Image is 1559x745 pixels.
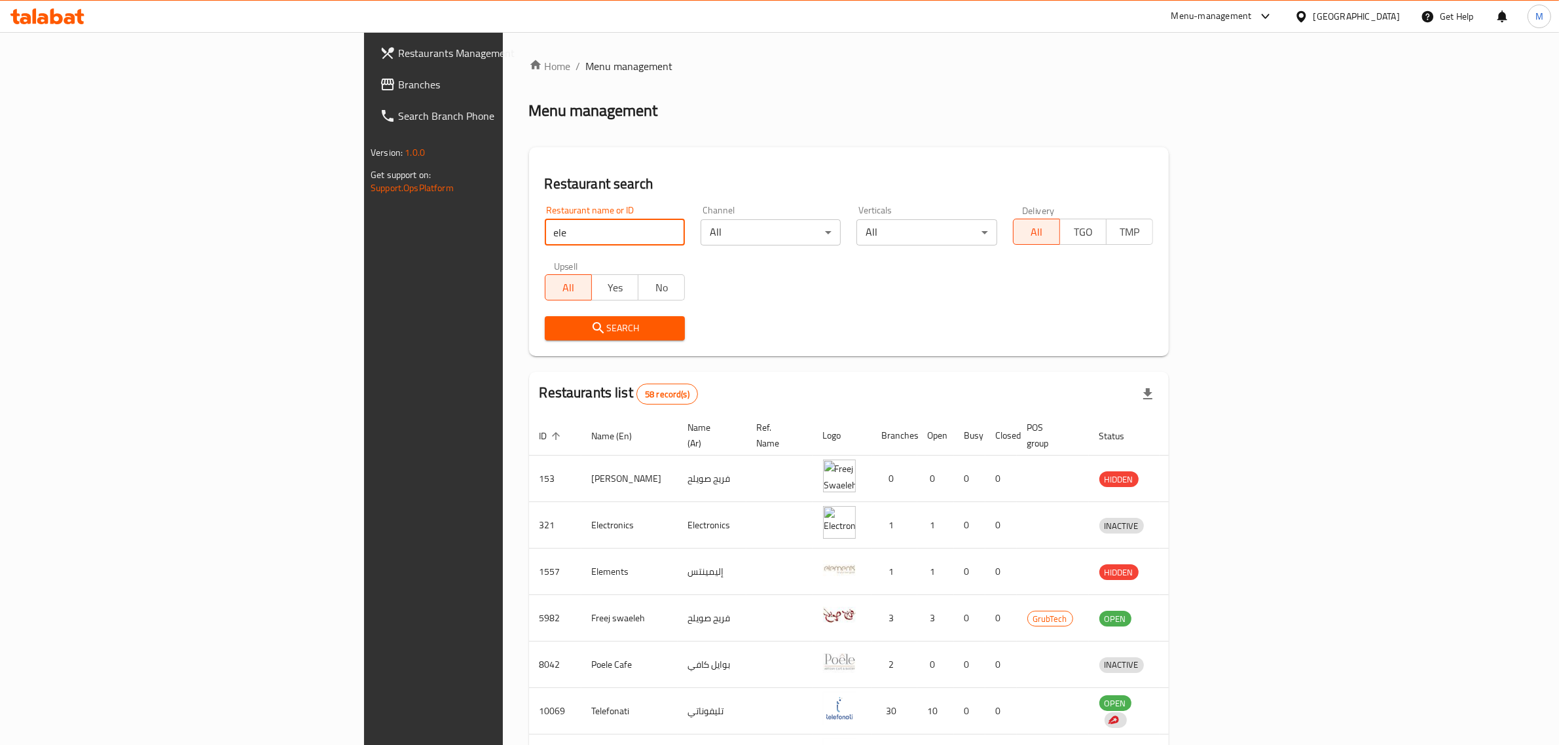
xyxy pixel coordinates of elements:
div: [GEOGRAPHIC_DATA] [1313,9,1400,24]
div: Indicates that the vendor menu management has been moved to DH Catalog service [1105,712,1127,728]
td: Elements [581,549,678,595]
td: 2 [871,642,917,688]
td: 0 [954,688,985,735]
td: 1 [871,549,917,595]
td: 0 [985,456,1017,502]
td: 0 [954,595,985,642]
td: 0 [985,688,1017,735]
span: Status [1099,428,1142,444]
td: 1 [917,549,954,595]
td: [PERSON_NAME] [581,456,678,502]
div: INACTIVE [1099,518,1144,534]
td: Poele Cafe [581,642,678,688]
h2: Restaurants list [540,383,698,405]
a: Support.OpsPlatform [371,179,454,196]
label: Upsell [554,261,578,270]
div: Menu-management [1171,9,1252,24]
button: All [545,274,592,300]
a: Branches [369,69,625,100]
a: Search Branch Phone [369,100,625,132]
span: Search Branch Phone [398,108,614,124]
div: INACTIVE [1099,657,1144,673]
span: All [551,278,587,297]
td: Electronics [581,502,678,549]
td: 0 [985,502,1017,549]
span: TGO [1065,223,1101,242]
h2: Restaurant search [545,174,1153,194]
div: OPEN [1099,695,1131,711]
span: Branches [398,77,614,92]
span: Name (Ar) [688,420,731,451]
span: Menu management [586,58,673,74]
span: Restaurants Management [398,45,614,61]
span: OPEN [1099,611,1131,627]
span: M [1535,9,1543,24]
td: 0 [954,502,985,549]
div: HIDDEN [1099,564,1139,580]
span: TMP [1112,223,1148,242]
a: Restaurants Management [369,37,625,69]
th: Open [917,416,954,456]
div: OPEN [1099,611,1131,627]
span: HIDDEN [1099,472,1139,487]
td: فريج صويلح [678,595,746,642]
span: Get support on: [371,166,431,183]
td: 3 [871,595,917,642]
th: Logo [813,416,871,456]
th: Action [1160,416,1205,456]
span: Search [555,320,674,336]
button: TMP [1106,219,1153,245]
th: Busy [954,416,985,456]
td: 1 [917,502,954,549]
td: 0 [985,642,1017,688]
img: Electronics [823,506,856,539]
span: Version: [371,144,403,161]
span: 1.0.0 [405,144,425,161]
td: 30 [871,688,917,735]
td: Telefonati [581,688,678,735]
span: No [644,278,680,297]
button: All [1013,219,1060,245]
td: فريج صويلح [678,456,746,502]
span: Ref. Name [757,420,797,451]
td: إليمينتس [678,549,746,595]
span: 58 record(s) [637,388,697,401]
td: 0 [917,456,954,502]
nav: breadcrumb [529,58,1169,74]
span: ID [540,428,564,444]
td: 3 [917,595,954,642]
div: All [701,219,841,245]
button: Search [545,316,685,340]
span: INACTIVE [1099,518,1144,534]
button: TGO [1059,219,1107,245]
button: Yes [591,274,638,300]
td: 0 [954,549,985,595]
td: Freej swaeleh [581,595,678,642]
span: POS group [1027,420,1073,451]
td: 0 [954,456,985,502]
label: Delivery [1022,206,1055,215]
img: delivery hero logo [1107,714,1119,726]
div: HIDDEN [1099,471,1139,487]
th: Branches [871,416,917,456]
span: HIDDEN [1099,565,1139,580]
span: All [1019,223,1055,242]
img: Telefonati [823,692,856,725]
span: OPEN [1099,696,1131,711]
td: بوايل كافي [678,642,746,688]
td: تليفوناتي [678,688,746,735]
img: Elements [823,553,856,585]
input: Search for restaurant name or ID.. [545,219,685,245]
span: INACTIVE [1099,657,1144,672]
img: Freej Swaeleh [823,460,856,492]
img: Poele Cafe [823,645,856,678]
h2: Menu management [529,100,658,121]
span: Name (En) [592,428,650,444]
td: 0 [985,595,1017,642]
td: 0 [985,549,1017,595]
td: 0 [954,642,985,688]
td: 0 [917,642,954,688]
span: GrubTech [1028,611,1073,627]
td: 1 [871,502,917,549]
span: Yes [597,278,633,297]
